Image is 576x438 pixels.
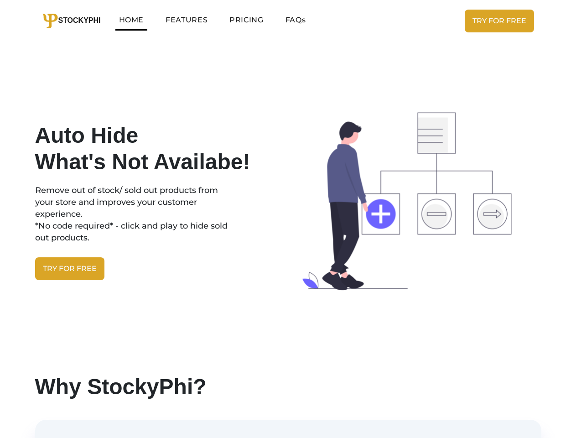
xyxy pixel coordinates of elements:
[35,374,541,400] h1: Why StockyPhi?
[35,122,281,175] h1: Auto Hide What's Not Availabe!
[295,92,523,311] img: stockyphi home
[42,14,58,28] img: logo
[35,257,104,280] a: TRY FOR FREE
[226,11,267,29] a: PRICING
[282,11,310,29] a: FAQs
[115,11,148,31] a: HOME
[465,10,534,32] a: TRY FOR FREE
[42,11,101,31] a: STOCKYPHI
[162,11,211,29] a: FEATURES
[35,179,281,250] p: Remove out of stock/ sold out products from your store and improves your customer experience. *No...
